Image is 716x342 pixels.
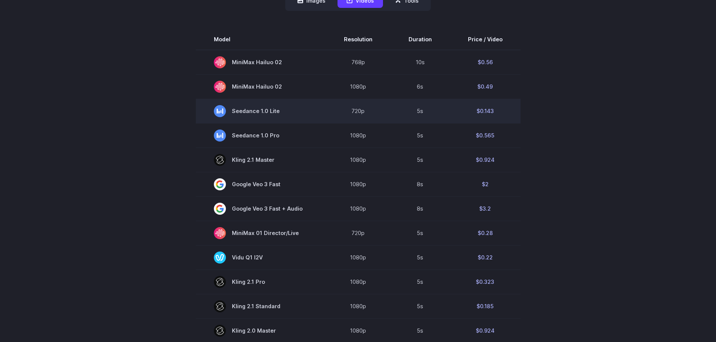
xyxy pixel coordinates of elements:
[214,252,308,264] span: Vidu Q1 I2V
[450,245,521,270] td: $0.22
[450,196,521,221] td: $3.2
[196,29,326,50] th: Model
[326,74,391,99] td: 1080p
[326,196,391,221] td: 1080p
[214,56,308,68] span: MiniMax Hailuo 02
[326,99,391,123] td: 720p
[326,245,391,270] td: 1080p
[214,300,308,312] span: Kling 2.1 Standard
[391,221,450,245] td: 5s
[326,172,391,196] td: 1080p
[214,130,308,142] span: Seedance 1.0 Pro
[391,294,450,318] td: 5s
[391,148,450,172] td: 5s
[391,245,450,270] td: 5s
[450,221,521,245] td: $0.28
[391,196,450,221] td: 8s
[391,172,450,196] td: 8s
[326,148,391,172] td: 1080p
[391,99,450,123] td: 5s
[214,203,308,215] span: Google Veo 3 Fast + Audio
[450,172,521,196] td: $2
[450,294,521,318] td: $0.185
[326,29,391,50] th: Resolution
[214,81,308,93] span: MiniMax Hailuo 02
[391,74,450,99] td: 6s
[214,105,308,117] span: Seedance 1.0 Lite
[450,123,521,148] td: $0.565
[326,123,391,148] td: 1080p
[450,148,521,172] td: $0.924
[326,50,391,75] td: 768p
[391,29,450,50] th: Duration
[450,74,521,99] td: $0.49
[214,276,308,288] span: Kling 2.1 Pro
[450,50,521,75] td: $0.56
[326,294,391,318] td: 1080p
[214,325,308,337] span: Kling 2.0 Master
[391,123,450,148] td: 5s
[214,178,308,190] span: Google Veo 3 Fast
[391,50,450,75] td: 10s
[214,154,308,166] span: Kling 2.1 Master
[450,99,521,123] td: $0.143
[450,29,521,50] th: Price / Video
[391,270,450,294] td: 5s
[450,270,521,294] td: $0.323
[326,270,391,294] td: 1080p
[326,221,391,245] td: 720p
[214,227,308,239] span: MiniMax 01 Director/Live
